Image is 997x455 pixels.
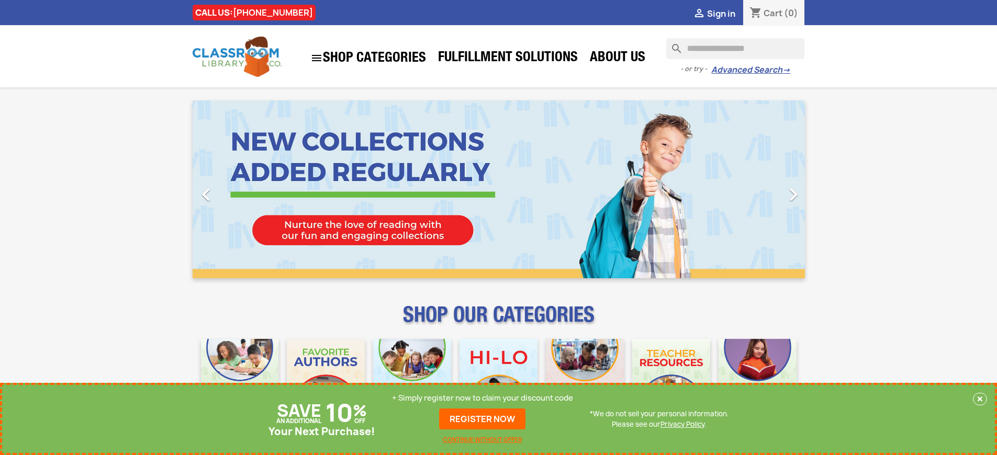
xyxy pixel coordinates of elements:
i: shopping_cart [749,7,762,20]
a: Next [713,100,805,278]
img: CLC_Fiction_Nonfiction_Mobile.jpg [546,339,624,417]
a: About Us [585,48,651,69]
span: - or try - [680,64,711,74]
a: SHOP CATEGORIES [305,47,431,70]
a: Advanced Search→ [711,65,790,75]
span: Cart [764,7,782,19]
i: search [666,38,679,51]
a: Fulfillment Solutions [433,48,583,69]
a:  Sign in [693,8,735,19]
span: (0) [784,7,798,19]
img: CLC_Dyslexia_Mobile.jpg [719,339,797,417]
img: CLC_Favorite_Authors_Mobile.jpg [287,339,365,417]
a: [PHONE_NUMBER] [233,7,313,18]
input: Search [666,38,804,59]
ul: Carousel container [193,100,805,278]
img: CLC_Phonics_And_Decodables_Mobile.jpg [373,339,451,417]
p: SHOP OUR CATEGORIES [193,312,805,331]
img: CLC_HiLo_Mobile.jpg [460,339,537,417]
i:  [193,181,219,208]
i:  [780,181,806,208]
img: Classroom Library Company [193,37,282,77]
img: CLC_Bulk_Mobile.jpg [201,339,279,417]
i:  [693,8,705,20]
span: → [782,65,790,75]
div: CALL US: [193,5,316,20]
a: Previous [193,100,285,278]
img: CLC_Teacher_Resources_Mobile.jpg [632,339,710,417]
i:  [310,52,323,64]
span: Sign in [707,8,735,19]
